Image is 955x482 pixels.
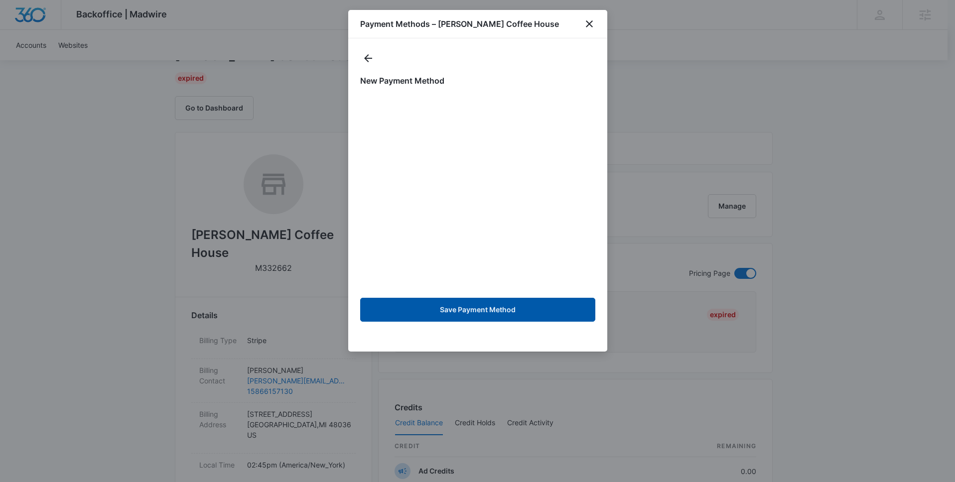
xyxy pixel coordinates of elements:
[360,18,559,30] h1: Payment Methods – [PERSON_NAME] Coffee House
[583,18,595,30] button: close
[358,95,597,290] iframe: Secure payment input frame
[360,50,376,66] button: actions.back
[360,75,595,87] h1: New Payment Method
[360,298,595,322] button: Save Payment Method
